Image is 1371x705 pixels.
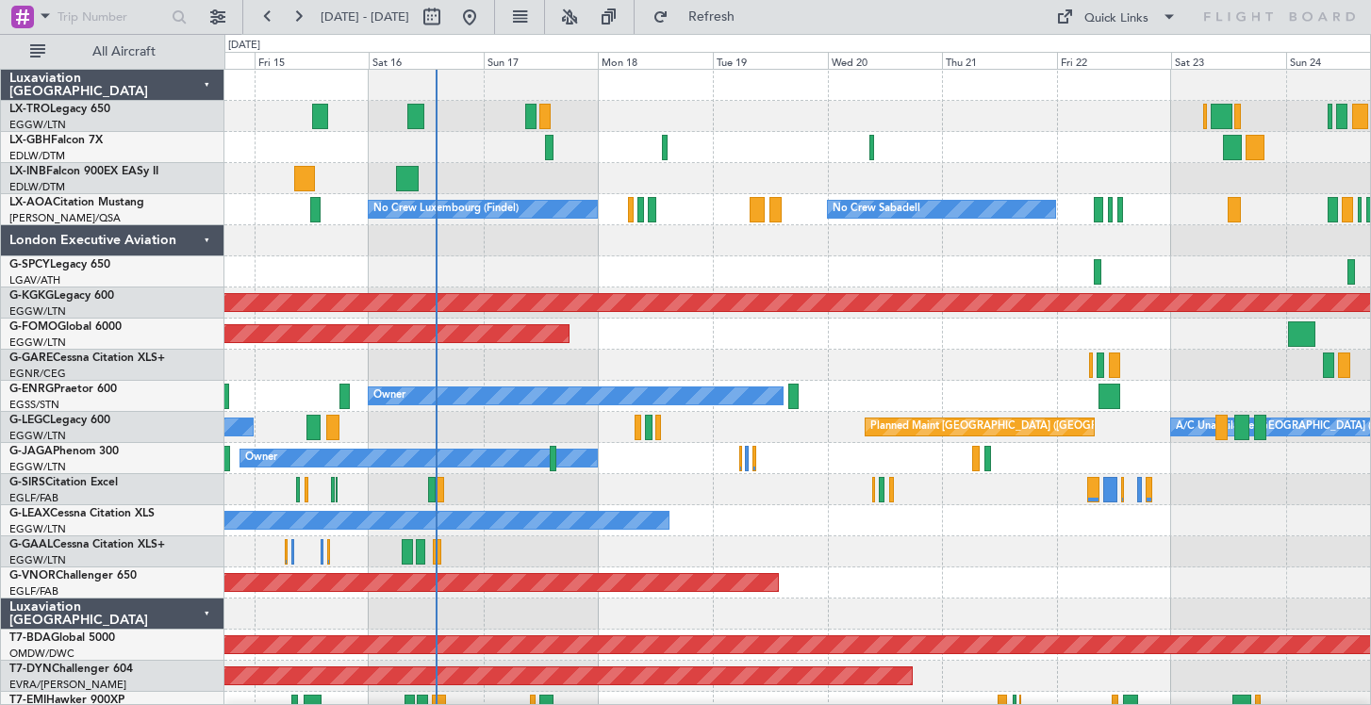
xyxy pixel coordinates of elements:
[321,8,409,25] span: [DATE] - [DATE]
[9,149,65,163] a: EDLW/DTM
[484,52,599,69] div: Sun 17
[644,2,757,32] button: Refresh
[9,304,66,319] a: EGGW/LTN
[672,10,752,24] span: Refresh
[9,367,66,381] a: EGNR/CEG
[373,382,405,410] div: Owner
[9,446,53,457] span: G-JAGA
[9,321,122,333] a: G-FOMOGlobal 6000
[49,45,199,58] span: All Aircraft
[598,52,713,69] div: Mon 18
[9,460,66,474] a: EGGW/LTN
[9,398,59,412] a: EGSS/STN
[9,508,50,519] span: G-LEAX
[369,52,484,69] div: Sat 16
[9,180,65,194] a: EDLW/DTM
[9,211,121,225] a: [PERSON_NAME]/QSA
[9,477,45,488] span: G-SIRS
[9,477,118,488] a: G-SIRSCitation Excel
[9,664,52,675] span: T7-DYN
[9,336,66,350] a: EGGW/LTN
[9,197,144,208] a: LX-AOACitation Mustang
[1171,52,1286,69] div: Sat 23
[9,584,58,598] a: EGLF/FAB
[833,195,920,223] div: No Crew Sabadell
[245,444,277,472] div: Owner
[9,429,66,443] a: EGGW/LTN
[1047,2,1186,32] button: Quick Links
[9,352,53,364] span: G-GARE
[9,632,115,644] a: T7-BDAGlobal 5000
[9,273,60,287] a: LGAV/ATH
[228,38,260,54] div: [DATE]
[9,118,66,132] a: EGGW/LTN
[255,52,370,69] div: Fri 15
[9,259,50,271] span: G-SPCY
[9,259,110,271] a: G-SPCYLegacy 650
[9,384,54,395] span: G-ENRG
[9,104,50,115] span: LX-TRO
[9,647,74,661] a: OMDW/DWC
[9,135,103,146] a: LX-GBHFalcon 7X
[9,415,50,426] span: G-LEGC
[942,52,1057,69] div: Thu 21
[9,321,58,333] span: G-FOMO
[9,539,53,550] span: G-GAAL
[9,135,51,146] span: LX-GBH
[9,632,51,644] span: T7-BDA
[9,290,114,302] a: G-KGKGLegacy 600
[1057,52,1172,69] div: Fri 22
[828,52,943,69] div: Wed 20
[9,553,66,567] a: EGGW/LTN
[9,446,119,457] a: G-JAGAPhenom 300
[9,352,165,364] a: G-GARECessna Citation XLS+
[9,166,158,177] a: LX-INBFalcon 900EX EASy II
[373,195,519,223] div: No Crew Luxembourg (Findel)
[9,197,53,208] span: LX-AOA
[870,413,1167,441] div: Planned Maint [GEOGRAPHIC_DATA] ([GEOGRAPHIC_DATA])
[9,664,133,675] a: T7-DYNChallenger 604
[1084,9,1148,28] div: Quick Links
[9,104,110,115] a: LX-TROLegacy 650
[58,3,166,31] input: Trip Number
[9,570,56,582] span: G-VNOR
[9,508,155,519] a: G-LEAXCessna Citation XLS
[9,570,137,582] a: G-VNORChallenger 650
[713,52,828,69] div: Tue 19
[9,166,46,177] span: LX-INB
[9,415,110,426] a: G-LEGCLegacy 600
[9,384,117,395] a: G-ENRGPraetor 600
[9,491,58,505] a: EGLF/FAB
[9,539,165,550] a: G-GAALCessna Citation XLS+
[9,290,54,302] span: G-KGKG
[21,37,205,67] button: All Aircraft
[9,678,126,692] a: EVRA/[PERSON_NAME]
[9,522,66,536] a: EGGW/LTN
